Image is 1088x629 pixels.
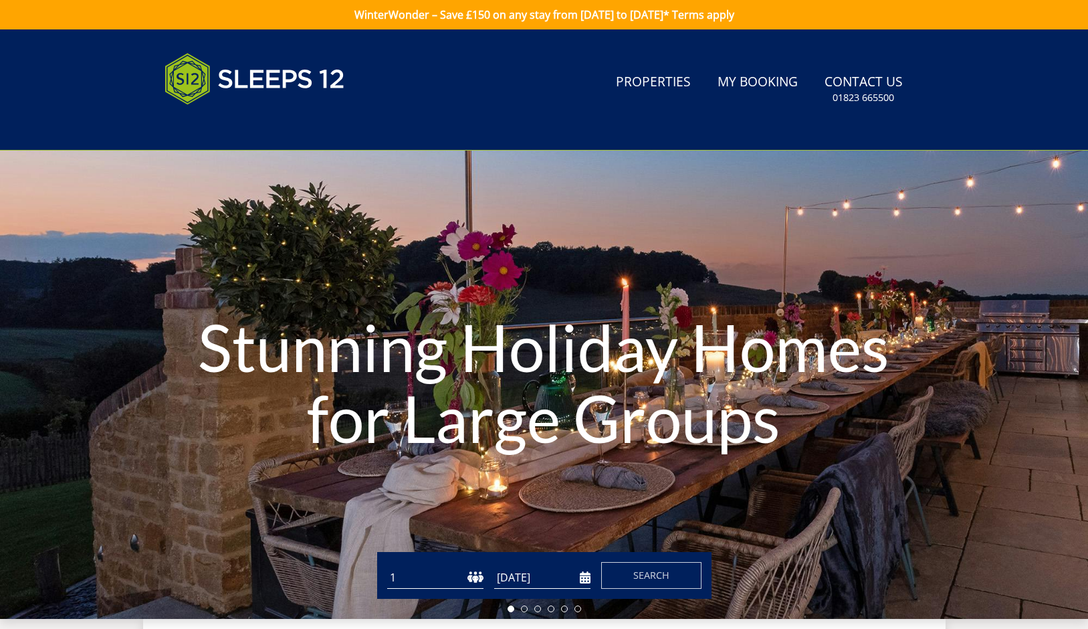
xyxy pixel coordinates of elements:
a: Properties [611,68,696,98]
iframe: Customer reviews powered by Trustpilot [158,120,298,132]
span: Search [633,569,669,581]
a: My Booking [712,68,803,98]
img: Sleeps 12 [165,46,345,112]
a: Contact Us01823 665500 [819,68,908,111]
h1: Stunning Holiday Homes for Large Groups [163,285,925,480]
small: 01823 665500 [833,91,894,104]
input: Arrival Date [494,567,590,589]
button: Search [601,562,701,589]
